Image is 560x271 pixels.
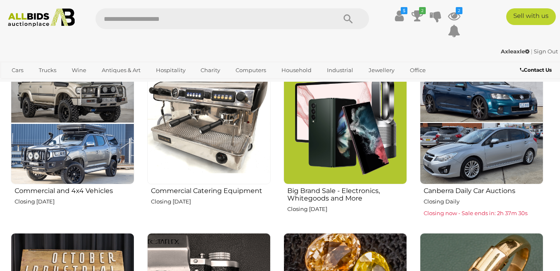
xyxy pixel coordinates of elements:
[419,60,543,226] a: Canberra Daily Car Auctions Closing Daily Closing now - Sale ends in: 2h 37m 30s
[424,210,527,216] span: Closing now - Sale ends in: 2h 37m 30s
[147,61,271,184] img: Commercial Catering Equipment
[10,60,134,226] a: Commercial and 4x4 Vehicles Closing [DATE]
[33,63,62,77] a: Trucks
[520,65,554,75] a: Contact Us
[411,8,424,23] a: 2
[151,63,191,77] a: Hospitality
[66,63,92,77] a: Wine
[506,8,556,25] a: Sell with us
[6,63,29,77] a: Cars
[448,8,460,23] a: 2
[420,61,543,184] img: Canberra Daily Car Auctions
[520,67,552,73] b: Contact Us
[151,185,271,195] h2: Commercial Catering Equipment
[195,63,226,77] a: Charity
[15,197,134,206] p: Closing [DATE]
[424,197,543,206] p: Closing Daily
[147,60,271,226] a: Commercial Catering Equipment Closing [DATE]
[363,63,400,77] a: Jewellery
[6,77,34,91] a: Sports
[284,61,407,184] img: Big Brand Sale - Electronics, Whitegoods and More
[401,7,407,14] i: $
[393,8,405,23] a: $
[39,77,109,91] a: [GEOGRAPHIC_DATA]
[151,197,271,206] p: Closing [DATE]
[4,8,79,27] img: Allbids.com.au
[424,185,543,195] h2: Canberra Daily Car Auctions
[276,63,317,77] a: Household
[534,48,558,55] a: Sign Out
[230,63,271,77] a: Computers
[327,8,369,29] button: Search
[501,48,531,55] a: Axleaxle
[531,48,532,55] span: |
[96,63,146,77] a: Antiques & Art
[404,63,431,77] a: Office
[321,63,359,77] a: Industrial
[287,185,407,202] h2: Big Brand Sale - Electronics, Whitegoods and More
[283,60,407,226] a: Big Brand Sale - Electronics, Whitegoods and More Closing [DATE]
[501,48,530,55] strong: Axleaxle
[419,7,426,14] i: 2
[15,185,134,195] h2: Commercial and 4x4 Vehicles
[287,204,407,214] p: Closing [DATE]
[11,61,134,184] img: Commercial and 4x4 Vehicles
[456,7,462,14] i: 2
